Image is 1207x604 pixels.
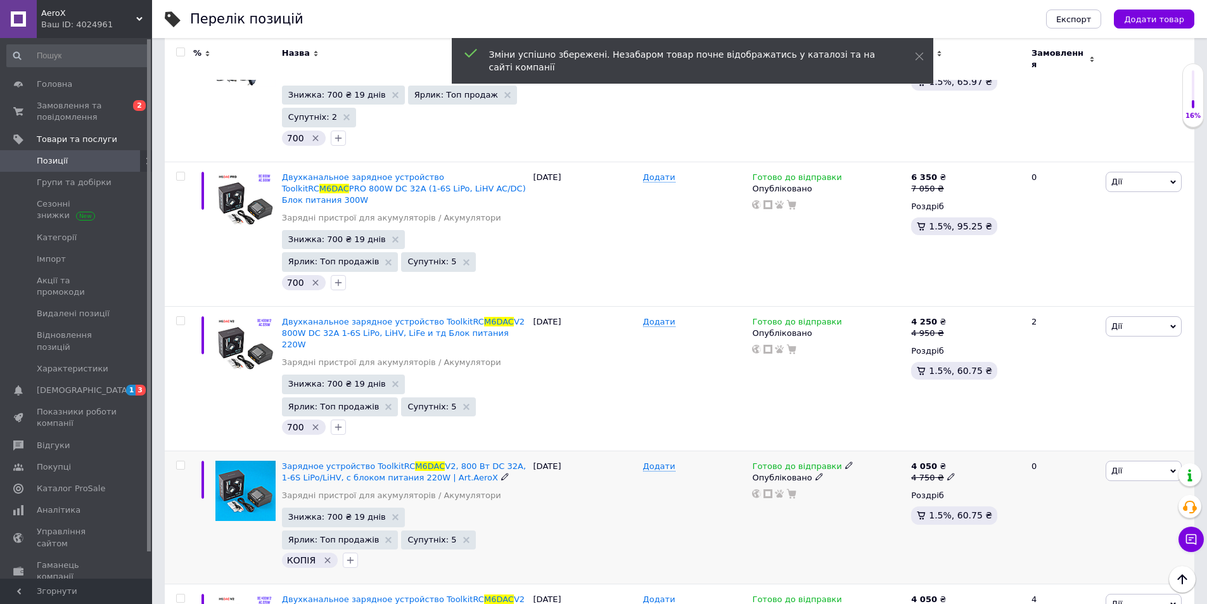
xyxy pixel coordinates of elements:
[1031,48,1086,70] span: Замовлення
[929,510,992,520] span: 1.5%, 60.75 ₴
[911,461,937,471] b: 4 050
[929,366,992,376] span: 1.5%, 60.75 ₴
[288,513,386,521] span: Знижка: 700 ₴ 19 днів
[407,257,456,266] span: Супутніх: 5
[282,212,501,224] a: Зарядні пристрої для акумуляторів / Акумулятори
[310,278,321,288] svg: Видалити мітку
[310,422,321,432] svg: Видалити мітку
[133,100,146,111] span: 2
[643,172,675,183] span: Додати
[319,184,349,193] span: M6DAC
[41,19,152,30] div: Ваш ID: 4024961
[288,113,337,121] span: Супутніх: 2
[37,308,110,319] span: Видалені позиції
[911,316,946,328] div: ₴
[1024,162,1102,306] div: 0
[282,490,501,501] a: Зарядні пристрої для акумуляторів / Акумулятори
[407,402,456,411] span: Супутніх: 5
[193,48,201,59] span: %
[288,235,386,243] span: Знижка: 700 ₴ 19 днів
[190,13,303,26] div: Перелік позицій
[282,317,525,349] a: Двухканальное зарядное устройство ToolkitRCM6DACV2 800W DC 32A 1-6S LiPo, LiHV, LiFe и тд Блок пи...
[1024,306,1102,451] div: 2
[643,317,675,327] span: Додати
[752,183,905,195] div: Опубліковано
[911,345,1021,357] div: Роздріб
[37,100,117,123] span: Замовлення та повідомлення
[282,357,501,368] a: Зарядні пристрої для акумуляторів / Акумулятори
[287,133,304,143] span: 700
[643,461,675,472] span: Додати
[911,172,946,183] div: ₴
[484,594,514,604] span: M6DAC
[37,560,117,582] span: Гаманець компанії
[282,184,526,205] span: PRO 800W DC 32A (1-6S LiPo, LiHV AC/DC) Блок питания 300W
[37,254,66,265] span: Імпорт
[1124,15,1184,24] span: Додати товар
[530,162,640,306] div: [DATE]
[37,440,70,451] span: Відгуки
[282,172,526,205] a: Двухканальное зарядное устройство ToolkitRCM6DACPRO 800W DC 32A (1-6S LiPo, LiHV AC/DC) Блок пита...
[1111,321,1122,331] span: Дії
[1056,15,1092,24] span: Експорт
[911,490,1021,501] div: Роздріб
[288,91,386,99] span: Знижка: 700 ₴ 19 днів
[37,363,108,375] span: Характеристики
[484,317,514,326] span: M6DAC
[530,17,640,162] div: [DATE]
[288,257,380,266] span: Ярлик: Топ продажів
[1111,466,1122,475] span: Дії
[215,172,276,232] img: Двухканальное зарядное устройство ToolkitRC M6DAC PRO 800W DC 32A (1-6S LiPo, LiHV AC/DC) Блок пи...
[282,317,525,349] span: V2 800W DC 32A 1-6S LiPo, LiHV, LiFe и тд Блок питания 220W
[37,177,112,188] span: Групи та добірки
[911,472,955,484] div: 4 750 ₴
[288,402,380,411] span: Ярлик: Топ продажів
[752,317,841,330] span: Готово до відправки
[1178,527,1204,552] button: Чат з покупцем
[752,172,841,186] span: Готово до відправки
[282,461,526,482] span: V2, 800 Вт DC 32A, 1-6S LiPo/LiHV, с блоком питания 220W | Art.AeroX
[752,328,905,339] div: Опубліковано
[282,461,526,482] a: Зарядное устройство ToolkitRCM6DACV2, 800 Вт DC 32A, 1-6S LiPo/LiHV, с блоком питания 220W | Art....
[911,594,937,604] b: 4 050
[282,317,484,326] span: Двухканальное зарядное устройство ToolkitRC
[282,172,444,193] span: Двухканальное зарядное устройство ToolkitRC
[1024,17,1102,162] div: 8
[752,461,841,475] span: Готово до відправки
[911,172,937,182] b: 6 350
[287,278,304,288] span: 700
[37,79,72,90] span: Головна
[37,232,77,243] span: Категорії
[911,317,937,326] b: 4 250
[37,275,117,298] span: Акції та промокоди
[1169,566,1196,593] button: Наверх
[37,155,68,167] span: Позиції
[911,328,946,339] div: 4 950 ₴
[407,536,456,544] span: Супутніх: 5
[282,461,415,471] span: Зарядное устройство ToolkitRC
[287,422,304,432] span: 700
[1046,10,1102,29] button: Експорт
[37,134,117,145] span: Товари та послуги
[282,594,484,604] span: Двухканальное зарядное устройство ToolkitRC
[414,91,498,99] span: Ярлик: Топ продаж
[37,526,117,549] span: Управління сайтом
[282,48,310,59] span: Назва
[37,198,117,221] span: Сезонні знижки
[215,316,276,376] img: Двухканальное зарядное устройство ToolkitRC M6DAC V2 800W DC 32A 1-6S LiPo, LiHV, LiFe и тд Блок ...
[929,77,992,87] span: 1.5%, 65.97 ₴
[126,385,136,395] span: 1
[41,8,136,19] span: AeroX
[415,461,445,471] span: M6DAC
[530,451,640,584] div: [DATE]
[287,555,316,565] span: КОПІЯ
[323,555,333,565] svg: Видалити мітку
[1114,10,1194,29] button: Додати товар
[1024,451,1102,584] div: 0
[489,48,883,74] div: Зміни успішно збережені. Незабаром товар почне відображатись у каталозі та на сайті компанії
[288,536,380,544] span: Ярлик: Топ продажів
[37,504,80,516] span: Аналітика
[37,461,71,473] span: Покупці
[1111,177,1122,186] span: Дії
[136,385,146,395] span: 3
